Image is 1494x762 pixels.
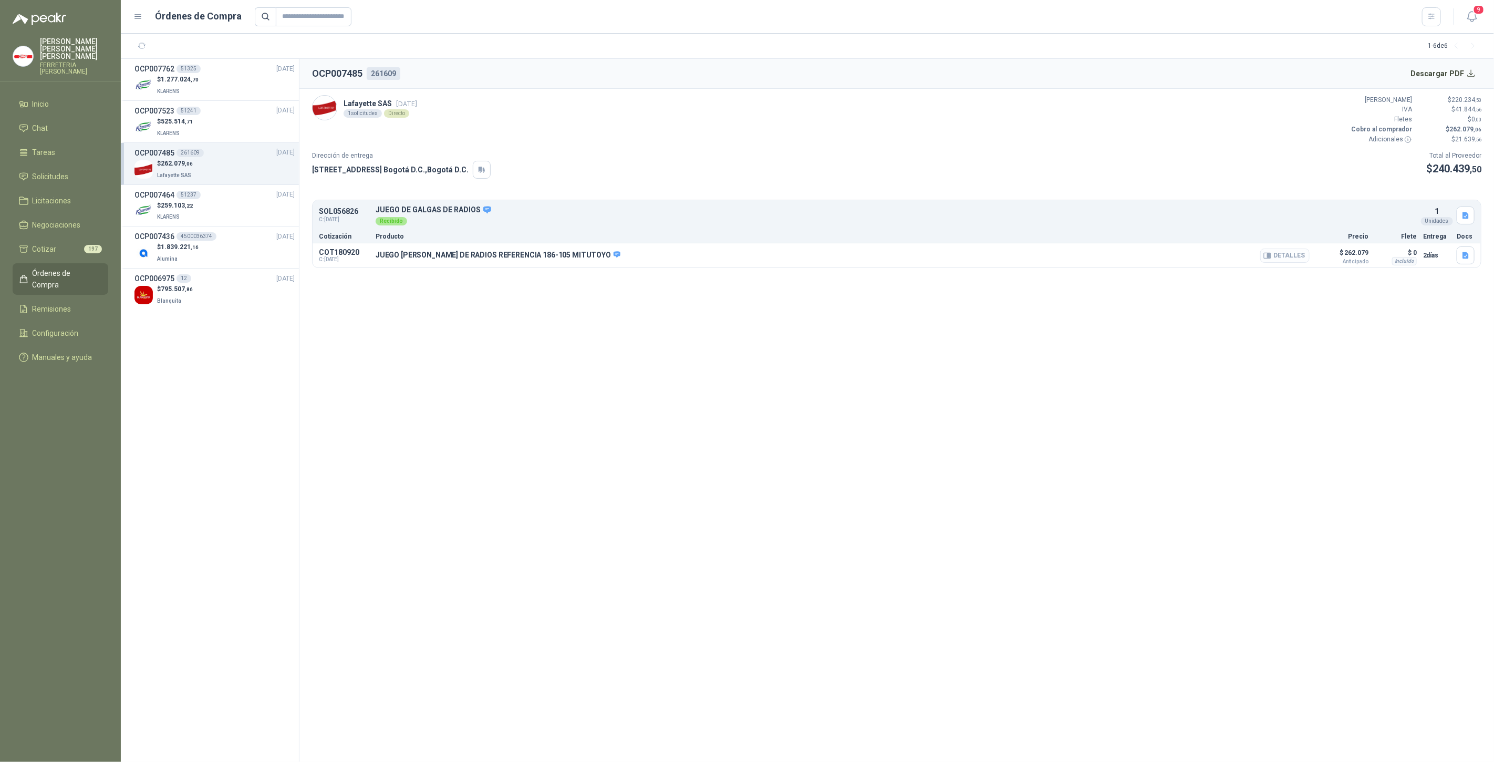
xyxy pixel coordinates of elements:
span: Configuración [33,327,79,339]
a: OCP00776251325[DATE] Company Logo$1.277.024,70KLARENS [134,63,295,96]
button: 9 [1462,7,1481,26]
span: 41.844 [1455,106,1481,113]
p: $ [157,242,199,252]
div: 1 solicitudes [344,109,382,118]
span: 9 [1473,5,1485,15]
span: Alumina [157,256,178,262]
span: 240.439 [1433,162,1481,175]
p: $ [157,201,193,211]
h3: OCP007485 [134,147,174,159]
p: $ 262.079 [1316,246,1368,264]
span: 197 [84,245,102,253]
div: Directo [384,109,409,118]
div: 51325 [177,65,201,73]
p: $ [157,117,193,127]
p: $ [1418,105,1481,115]
h3: OCP007523 [134,105,174,117]
p: SOL056826 [319,208,369,215]
span: C: [DATE] [319,215,369,224]
span: Cotizar [33,243,57,255]
a: Inicio [13,94,108,114]
a: Solicitudes [13,167,108,187]
p: Producto [376,233,1310,240]
span: KLARENS [157,130,180,136]
span: Chat [33,122,48,134]
span: Manuales y ayuda [33,352,92,363]
p: [PERSON_NAME] [PERSON_NAME] [PERSON_NAME] [40,38,108,60]
span: KLARENS [157,214,180,220]
div: 51237 [177,191,201,199]
span: ,86 [185,286,193,292]
p: Entrega [1423,233,1450,240]
h3: OCP007464 [134,189,174,201]
span: ,70 [191,77,199,83]
p: Fletes [1349,115,1412,125]
span: [DATE] [276,106,295,116]
div: Unidades [1421,217,1453,225]
span: ,16 [191,244,199,250]
span: ,50 [1475,97,1481,103]
span: 1.277.024 [161,76,199,83]
span: ,50 [1470,164,1481,174]
p: [PERSON_NAME] [1349,95,1412,105]
img: Company Logo [134,244,153,262]
span: [DATE] [276,64,295,74]
p: JUEGO DE GALGAS DE RADIOS [376,205,1417,215]
p: JUEGO [PERSON_NAME] DE RADIOS REFERENCIA 186-105 MITUTOYO [376,251,620,260]
p: $ [1426,161,1481,177]
img: Company Logo [13,46,33,66]
div: 4500036374 [177,232,216,241]
span: 259.103 [161,202,193,209]
a: Configuración [13,323,108,343]
p: $ [157,284,193,294]
div: 51241 [177,107,201,115]
a: Chat [13,118,108,138]
p: $ [157,159,193,169]
span: 795.507 [161,285,193,293]
a: Remisiones [13,299,108,319]
a: OCP007485261609[DATE] Company Logo$262.079,06Lafayette SAS [134,147,295,180]
p: Docs [1457,233,1475,240]
p: $ [157,75,199,85]
p: Adicionales [1349,135,1412,145]
span: Tareas [33,147,56,158]
a: Manuales y ayuda [13,347,108,367]
div: 1 - 6 de 6 [1428,38,1481,55]
span: 262.079 [1449,126,1481,133]
span: Blanquita [157,298,181,304]
a: Órdenes de Compra [13,263,108,295]
a: Licitaciones [13,191,108,211]
span: ,00 [1475,117,1481,122]
p: Cotización [319,233,369,240]
span: Licitaciones [33,195,71,207]
div: 261609 [367,67,400,80]
span: 220.234 [1451,96,1481,104]
span: Órdenes de Compra [33,267,98,291]
p: COT180920 [319,248,369,256]
a: OCP0074364500036374[DATE] Company Logo$1.839.221,16Alumina [134,231,295,264]
p: IVA [1349,105,1412,115]
p: $ [1418,115,1481,125]
a: OCP00752351241[DATE] Company Logo$525.514,71KLARENS [134,105,295,138]
p: $ [1418,135,1481,145]
img: Company Logo [134,202,153,220]
span: [DATE] [276,274,295,284]
span: 525.514 [161,118,193,125]
p: 2 días [1423,249,1450,262]
span: Negociaciones [33,219,81,231]
span: Lafayette SAS [157,172,191,178]
h1: Órdenes de Compra [155,9,242,24]
h3: OCP006975 [134,273,174,284]
div: 261609 [177,149,204,157]
span: 262.079 [161,160,193,167]
span: ,22 [185,203,193,209]
button: Descargar PDF [1405,63,1482,84]
span: 1.839.221 [161,243,199,251]
a: Tareas [13,142,108,162]
p: Lafayette SAS [344,98,417,109]
p: Precio [1316,233,1368,240]
p: Flete [1375,233,1417,240]
a: Cotizar197 [13,239,108,259]
span: Inicio [33,98,49,110]
p: Dirección de entrega [312,151,491,161]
